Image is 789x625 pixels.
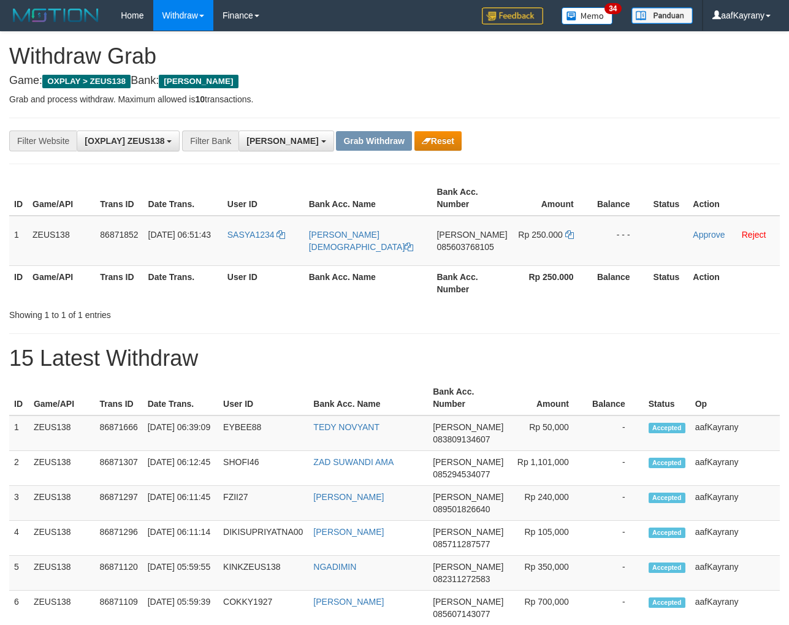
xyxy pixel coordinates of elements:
h4: Game: Bank: [9,75,780,87]
span: Accepted [649,528,685,538]
th: Bank Acc. Number [428,381,508,415]
td: 86871307 [94,451,142,486]
th: Rp 250.000 [513,265,592,300]
td: 86871666 [94,415,142,451]
span: Copy 085607143077 to clipboard [433,609,490,619]
span: [PERSON_NAME] [433,457,503,467]
th: ID [9,265,28,300]
th: Amount [513,181,592,216]
td: [DATE] 06:39:09 [143,415,218,451]
th: Bank Acc. Number [432,265,512,300]
td: 86871297 [94,486,142,521]
span: Copy 082311272583 to clipboard [433,574,490,584]
td: ZEUS138 [29,521,95,556]
td: aafKayrany [690,556,780,591]
td: 1 [9,415,29,451]
button: Reset [414,131,462,151]
td: 86871120 [94,556,142,591]
p: Grab and process withdraw. Maximum allowed is transactions. [9,93,780,105]
td: aafKayrany [690,415,780,451]
td: - [587,556,644,591]
td: 86871296 [94,521,142,556]
div: Filter Bank [182,131,238,151]
th: ID [9,181,28,216]
a: [PERSON_NAME] [313,492,384,502]
span: Accepted [649,562,685,573]
span: SASYA1234 [227,230,275,240]
span: [PERSON_NAME] [159,75,238,88]
td: FZII27 [218,486,308,521]
a: [PERSON_NAME] [313,597,384,607]
h1: 15 Latest Withdraw [9,346,780,371]
th: Bank Acc. Name [304,265,432,300]
td: 1 [9,216,28,266]
span: Accepted [649,493,685,503]
a: [PERSON_NAME] [313,527,384,537]
th: Trans ID [95,265,143,300]
td: 3 [9,486,29,521]
img: MOTION_logo.png [9,6,102,25]
td: ZEUS138 [29,451,95,486]
th: Status [644,381,690,415]
th: Date Trans. [143,381,218,415]
a: [PERSON_NAME][DEMOGRAPHIC_DATA] [309,230,414,252]
td: - - - [592,216,649,266]
strong: 10 [195,94,205,104]
span: [DATE] 06:51:43 [148,230,211,240]
div: Showing 1 to 1 of 1 entries [9,304,319,321]
td: - [587,451,644,486]
span: Copy 083809134607 to clipboard [433,434,490,444]
span: OXPLAY > ZEUS138 [42,75,131,88]
th: Op [690,381,780,415]
th: User ID [223,181,304,216]
td: KINKZEUS138 [218,556,308,591]
td: SHOFI46 [218,451,308,486]
a: SASYA1234 [227,230,286,240]
span: Accepted [649,597,685,608]
td: DIKISUPRIYATNA00 [218,521,308,556]
th: Action [688,181,780,216]
img: panduan.png [631,7,693,24]
span: Copy 085711287577 to clipboard [433,539,490,549]
td: ZEUS138 [29,556,95,591]
div: Filter Website [9,131,77,151]
td: ZEUS138 [29,415,95,451]
button: [PERSON_NAME] [238,131,334,151]
a: Copy 250000 to clipboard [565,230,574,240]
td: [DATE] 06:11:14 [143,521,218,556]
button: [OXPLAY] ZEUS138 [77,131,180,151]
td: EYBEE88 [218,415,308,451]
th: Trans ID [95,181,143,216]
a: Approve [693,230,725,240]
th: Game/API [28,265,95,300]
span: Accepted [649,458,685,468]
td: Rp 350,000 [508,556,587,591]
td: - [587,521,644,556]
th: Game/API [28,181,95,216]
span: 86871852 [100,230,138,240]
span: [PERSON_NAME] [433,492,503,502]
td: [DATE] 06:12:45 [143,451,218,486]
span: Rp 250.000 [518,230,562,240]
span: [PERSON_NAME] [436,230,507,240]
th: Game/API [29,381,95,415]
th: User ID [218,381,308,415]
span: Copy 089501826640 to clipboard [433,504,490,514]
td: [DATE] 05:59:55 [143,556,218,591]
a: Reject [742,230,766,240]
th: Bank Acc. Name [308,381,428,415]
span: Copy 085603768105 to clipboard [436,242,494,252]
img: Button%20Memo.svg [562,7,613,25]
a: NGADIMIN [313,562,356,572]
th: Date Trans. [143,181,223,216]
th: Trans ID [94,381,142,415]
th: Balance [592,265,649,300]
td: Rp 240,000 [508,486,587,521]
h1: Withdraw Grab [9,44,780,69]
td: 5 [9,556,29,591]
th: Balance [592,181,649,216]
img: Feedback.jpg [482,7,543,25]
a: TEDY NOVYANT [313,422,379,432]
span: [PERSON_NAME] [433,597,503,607]
th: Amount [508,381,587,415]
